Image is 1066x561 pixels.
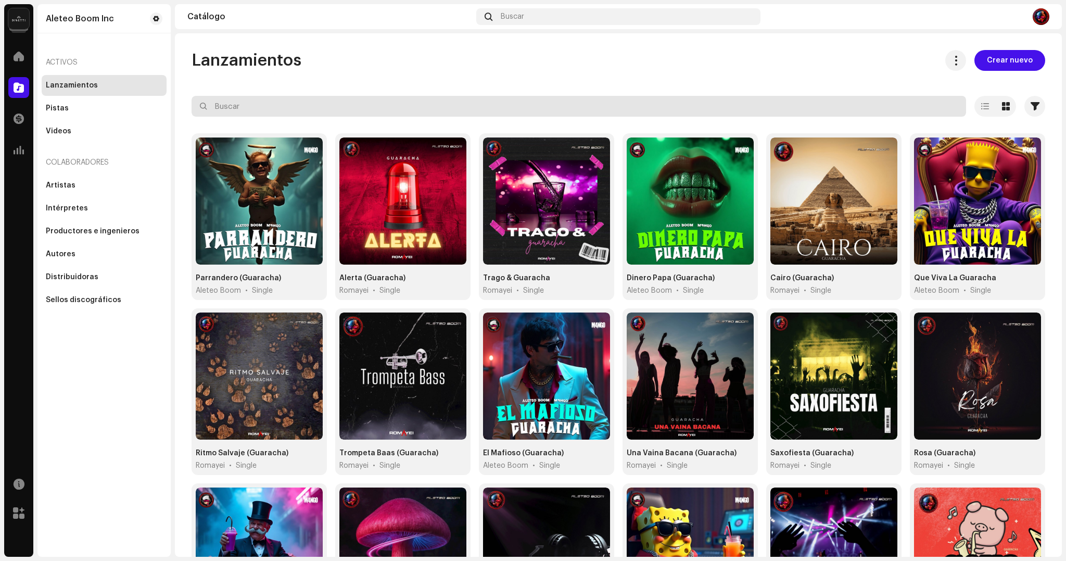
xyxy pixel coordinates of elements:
re-a-nav-header: Colaboradores [42,150,167,175]
img: 02a7c2d3-3c89-4098-b12f-2ff2945c95ee [8,8,29,29]
span: • [245,285,248,296]
div: Trago & Guaracha [483,273,550,283]
div: Single [379,460,400,471]
span: • [660,460,663,471]
re-m-nav-item: Pistas [42,98,167,119]
re-m-nav-item: Artistas [42,175,167,196]
span: Romayei [483,285,512,296]
span: • [373,460,375,471]
div: Sellos discográficos [46,296,121,304]
span: • [516,285,519,296]
div: Trompeta Baas (Guaracha) [339,448,438,458]
div: Single [539,460,560,471]
input: Buscar [192,96,966,117]
div: Single [810,285,831,296]
img: b16e3a44-b031-4229-845c-0030cde2e557 [1033,8,1049,25]
div: Single [667,460,688,471]
re-m-nav-item: Distribuidoras [42,267,167,288]
div: Que Viva La Guaracha [914,273,996,283]
div: Productores e ingenieros [46,227,139,235]
div: Single [683,285,704,296]
div: Catálogo [187,13,472,21]
div: Dinero Papa (Guaracha) [627,273,715,283]
span: Romayei [770,460,799,471]
span: Aleteo Boom [196,285,241,296]
span: Romayei [339,460,369,471]
div: Intérpretes [46,204,88,213]
span: Buscar [501,13,524,21]
re-m-nav-item: Productores e ingenieros [42,221,167,242]
div: Parrandero (Guaracha) [196,273,281,283]
span: • [532,460,535,471]
div: Single [236,460,257,471]
div: Single [810,460,831,471]
div: Single [954,460,975,471]
div: Saxofiesta (Guaracha) [770,448,854,458]
re-a-nav-header: Activos [42,50,167,75]
div: Ritmo Salvaje (Guaracha) [196,448,288,458]
re-m-nav-item: Lanzamientos [42,75,167,96]
div: Single [970,285,991,296]
span: • [804,285,806,296]
span: Romayei [339,285,369,296]
re-m-nav-item: Sellos discográficos [42,290,167,310]
span: Crear nuevo [987,50,1033,71]
div: Rosa (Guaracha) [914,448,975,458]
span: Romayei [196,460,225,471]
div: Pistas [46,104,69,113]
div: Alerta (Guaracha) [339,273,405,283]
span: • [963,285,966,296]
div: Single [379,285,400,296]
span: • [676,285,679,296]
div: Una Vaina Bacana (Guaracha) [627,448,737,458]
div: Cairo (Guaracha) [770,273,834,283]
div: Videos [46,127,71,135]
div: Artistas [46,181,75,190]
span: Lanzamientos [192,50,301,71]
div: Autores [46,250,75,258]
span: Aleteo Boom [627,285,672,296]
span: • [229,460,232,471]
span: Romayei [627,460,656,471]
span: Romayei [770,285,799,296]
re-m-nav-item: Intérpretes [42,198,167,219]
div: Aleteo Boom Inc [46,15,114,23]
div: Single [252,285,273,296]
div: El Mafioso (Guaracha) [483,448,564,458]
re-m-nav-item: Videos [42,121,167,142]
span: • [804,460,806,471]
div: Single [523,285,544,296]
span: Aleteo Boom [914,285,959,296]
span: • [373,285,375,296]
div: Distribuidoras [46,273,98,281]
re-m-nav-item: Autores [42,244,167,265]
span: • [947,460,950,471]
span: Aleteo Boom [483,460,528,471]
button: Crear nuevo [974,50,1045,71]
div: Lanzamientos [46,81,98,90]
span: Romayei [914,460,943,471]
